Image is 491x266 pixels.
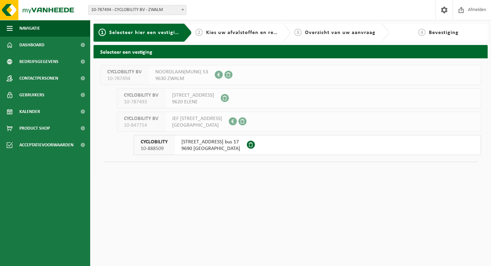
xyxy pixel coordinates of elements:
span: Bedrijfsgegevens [19,53,58,70]
span: Contactpersonen [19,70,58,87]
span: Acceptatievoorwaarden [19,137,73,153]
span: Product Shop [19,120,50,137]
span: Gebruikers [19,87,44,103]
span: 9630 ZWALM [155,75,208,82]
span: CYCLOBILITY BV [124,92,158,99]
span: Selecteer hier een vestiging [109,30,181,35]
span: JEF [STREET_ADDRESS] [172,115,222,122]
span: 9690 [GEOGRAPHIC_DATA] [181,145,240,152]
span: 10-888509 [141,145,168,152]
span: 2 [195,29,203,36]
span: 1 [99,29,106,36]
button: CYCLOBILITY 10-888509 [STREET_ADDRESS] bus 179690 [GEOGRAPHIC_DATA] [134,135,481,155]
span: Dashboard [19,37,44,53]
span: Navigatie [19,20,40,37]
span: Kalender [19,103,40,120]
span: NOORDLAAN(MUNK) 53 [155,69,208,75]
span: 10-787493 [124,99,158,105]
span: CYCLOBILITY BV [107,69,142,75]
span: 4 [418,29,426,36]
span: 10-787494 - CYCLOBILITY BV - ZWALM [89,5,186,15]
span: 10-787494 [107,75,142,82]
span: Bevestiging [429,30,459,35]
span: [STREET_ADDRESS] [172,92,214,99]
h2: Selecteer een vestiging [94,45,488,58]
span: CYCLOBILITY BV [124,115,158,122]
span: Kies uw afvalstoffen en recipiënten [206,30,298,35]
span: 10-847714 [124,122,158,129]
span: [GEOGRAPHIC_DATA] [172,122,222,129]
span: CYCLOBILITY [141,139,168,145]
span: 3 [294,29,302,36]
span: 9620 ELENE [172,99,214,105]
span: [STREET_ADDRESS] bus 17 [181,139,240,145]
span: Overzicht van uw aanvraag [305,30,375,35]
